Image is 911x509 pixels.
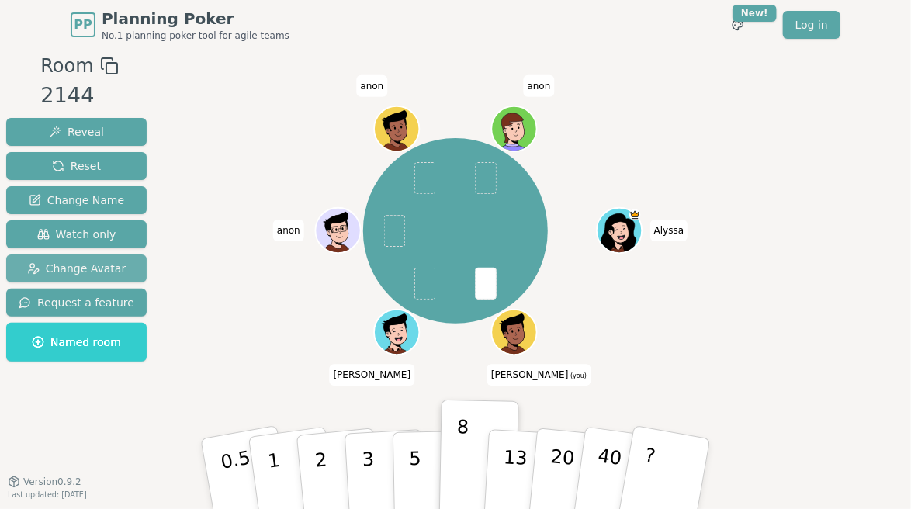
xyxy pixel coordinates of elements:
button: Version0.9.2 [8,476,81,488]
span: Click to change your name [524,75,555,97]
span: Version 0.9.2 [23,476,81,488]
span: Room [40,52,93,80]
div: 2144 [40,80,118,112]
span: Reset [52,158,101,174]
button: Watch only [6,220,147,248]
span: Named room [32,334,121,350]
span: Change Avatar [27,261,126,276]
span: PP [74,16,92,34]
span: Request a feature [19,295,134,310]
button: Change Name [6,186,147,214]
button: Named room [6,323,147,362]
button: Click to change your avatar [493,311,535,354]
span: Change Name [29,192,124,208]
div: New! [733,5,777,22]
button: Change Avatar [6,254,147,282]
span: Click to change your name [330,365,415,386]
span: Alyssa is the host [629,209,641,221]
span: No.1 planning poker tool for agile teams [102,29,289,42]
span: Click to change your name [487,365,591,386]
span: Click to change your name [650,220,688,241]
p: 8 [455,416,469,500]
span: Watch only [37,227,116,242]
span: Planning Poker [102,8,289,29]
span: Click to change your name [273,220,304,241]
button: Request a feature [6,289,147,317]
button: Reveal [6,118,147,146]
span: (you) [569,373,587,380]
span: Reveal [49,124,104,140]
span: Last updated: [DATE] [8,490,87,499]
a: PPPlanning PokerNo.1 planning poker tool for agile teams [71,8,289,42]
span: Click to change your name [356,75,387,97]
a: Log in [783,11,840,39]
button: New! [724,11,752,39]
button: Reset [6,152,147,180]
